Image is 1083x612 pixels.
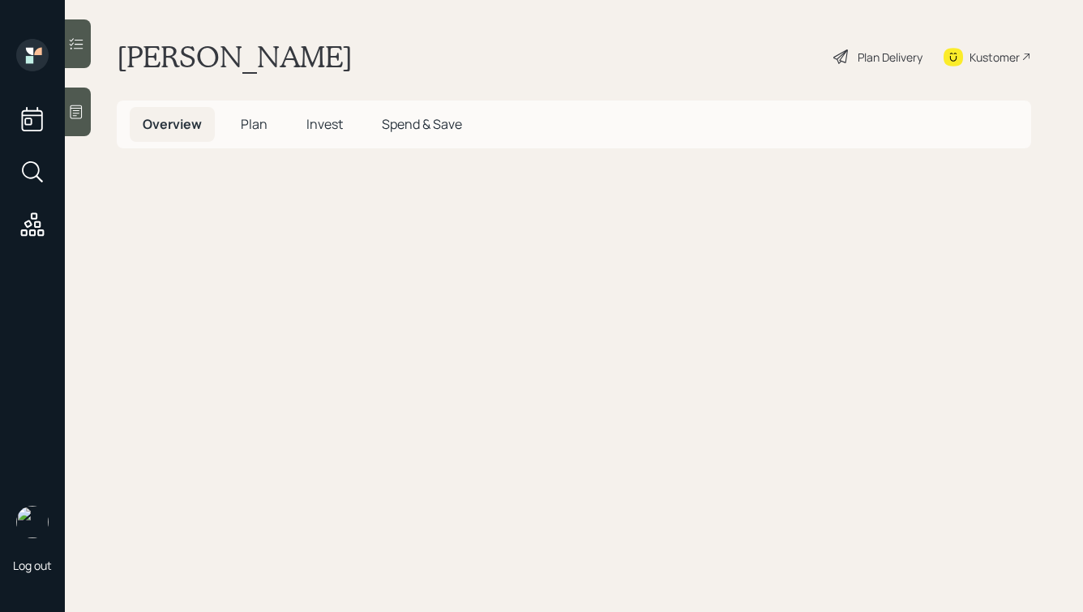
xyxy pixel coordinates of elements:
[382,115,462,133] span: Spend & Save
[143,115,202,133] span: Overview
[858,49,922,66] div: Plan Delivery
[970,49,1020,66] div: Kustomer
[117,39,353,75] h1: [PERSON_NAME]
[13,558,52,573] div: Log out
[306,115,343,133] span: Invest
[16,506,49,538] img: hunter_neumayer.jpg
[241,115,268,133] span: Plan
